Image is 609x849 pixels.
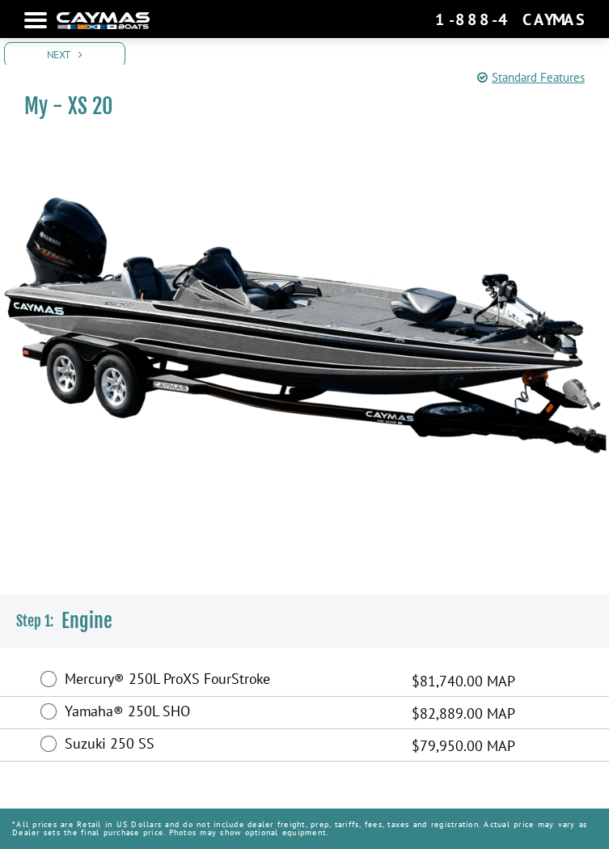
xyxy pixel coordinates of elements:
img: white-logo-c9c8dbefe5ff5ceceb0f0178aa75bf4bb51f6bca0971e226c86eb53dfe498488.png [57,12,150,29]
span: $81,740.00 MAP [412,670,515,692]
a: Next [4,42,125,67]
span: $79,950.00 MAP [412,735,515,757]
span: $82,889.00 MAP [412,703,515,724]
a: Standard Features [477,69,585,87]
label: Suzuki 250 SS [65,735,391,757]
p: *All prices are Retail in US Dollars and do not include dealer freight, prep, tariffs, fees, taxe... [12,813,597,845]
div: 1-888-4CAYMAS [435,9,585,30]
label: Yamaha® 250L SHO [65,703,391,724]
label: Mercury® 250L ProXS FourStroke [65,670,391,692]
h1: My - XS 20 [24,93,585,119]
